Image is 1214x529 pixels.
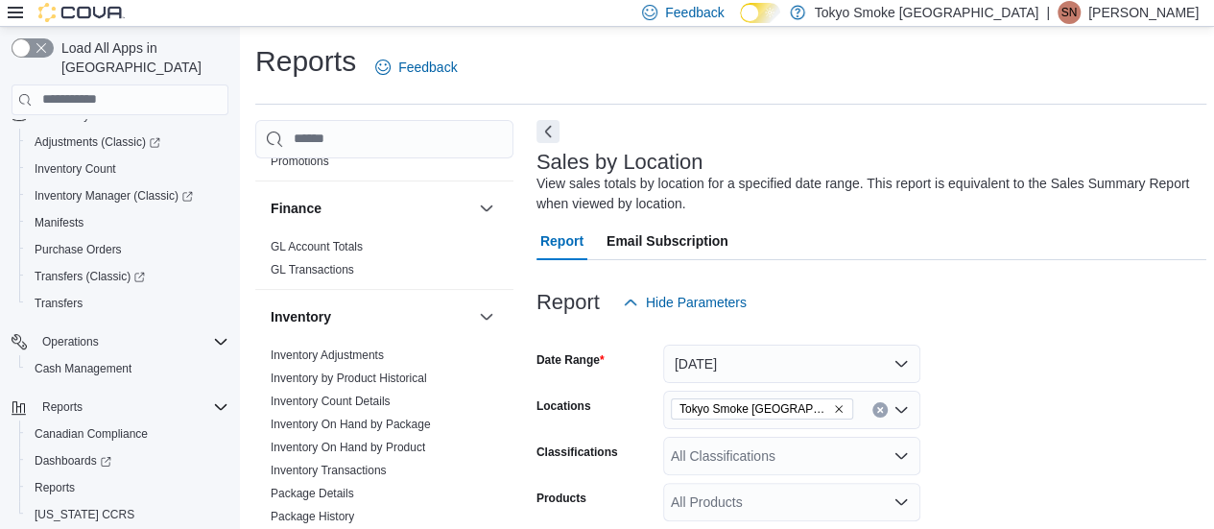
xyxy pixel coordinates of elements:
[271,348,384,363] span: Inventory Adjustments
[27,449,228,472] span: Dashboards
[893,494,909,510] button: Open list of options
[271,155,329,168] a: Promotions
[607,222,728,260] span: Email Subscription
[27,503,142,526] a: [US_STATE] CCRS
[368,48,464,86] a: Feedback
[536,398,591,414] label: Locations
[27,157,228,180] span: Inventory Count
[27,238,228,261] span: Purchase Orders
[27,476,228,499] span: Reports
[27,184,228,207] span: Inventory Manager (Classic)
[19,236,236,263] button: Purchase Orders
[536,120,559,143] button: Next
[35,361,131,376] span: Cash Management
[35,480,75,495] span: Reports
[271,509,354,524] span: Package History
[35,269,145,284] span: Transfers (Classic)
[271,262,354,277] span: GL Transactions
[19,209,236,236] button: Manifests
[35,396,90,419] button: Reports
[536,352,605,368] label: Date Range
[42,399,83,415] span: Reports
[893,402,909,418] button: Open list of options
[679,399,829,419] span: Tokyo Smoke [GEOGRAPHIC_DATA]
[271,441,425,454] a: Inventory On Hand by Product
[271,263,354,277] a: GL Transactions
[271,418,431,431] a: Inventory On Hand by Package
[536,174,1197,214] div: View sales totals by location for a specified date range. This report is equivalent to the Sales ...
[27,131,228,154] span: Adjustments (Classic)
[271,239,363,254] span: GL Account Totals
[38,3,125,22] img: Cova
[815,1,1039,24] p: Tokyo Smoke [GEOGRAPHIC_DATA]
[271,394,391,409] span: Inventory Count Details
[19,355,236,382] button: Cash Management
[271,199,321,218] h3: Finance
[27,357,139,380] a: Cash Management
[19,474,236,501] button: Reports
[271,464,387,477] a: Inventory Transactions
[27,211,228,234] span: Manifests
[1088,1,1199,24] p: [PERSON_NAME]
[740,3,780,23] input: Dark Mode
[536,491,586,506] label: Products
[19,290,236,317] button: Transfers
[271,240,363,253] a: GL Account Totals
[475,197,498,220] button: Finance
[27,449,119,472] a: Dashboards
[27,265,153,288] a: Transfers (Classic)
[271,440,425,455] span: Inventory On Hand by Product
[35,426,148,442] span: Canadian Compliance
[19,156,236,182] button: Inventory Count
[27,292,90,315] a: Transfers
[665,3,724,22] span: Feedback
[872,402,888,418] button: Clear input
[536,151,703,174] h3: Sales by Location
[271,372,427,385] a: Inventory by Product Historical
[4,394,236,421] button: Reports
[19,182,236,209] a: Inventory Manager (Classic)
[271,371,427,386] span: Inventory by Product Historical
[271,510,354,523] a: Package History
[536,445,618,460] label: Classifications
[35,396,228,419] span: Reports
[271,154,329,169] span: Promotions
[4,328,236,355] button: Operations
[271,307,331,326] h3: Inventory
[35,134,160,150] span: Adjustments (Classic)
[740,23,741,24] span: Dark Mode
[27,476,83,499] a: Reports
[27,184,201,207] a: Inventory Manager (Classic)
[271,463,387,478] span: Inventory Transactions
[27,357,228,380] span: Cash Management
[646,293,747,312] span: Hide Parameters
[1061,1,1078,24] span: SN
[19,263,236,290] a: Transfers (Classic)
[271,395,391,408] a: Inventory Count Details
[615,283,754,322] button: Hide Parameters
[35,242,122,257] span: Purchase Orders
[475,305,498,328] button: Inventory
[271,349,384,362] a: Inventory Adjustments
[35,507,134,522] span: [US_STATE] CCRS
[255,42,356,81] h1: Reports
[255,235,513,289] div: Finance
[27,211,91,234] a: Manifests
[271,486,354,501] span: Package Details
[271,307,471,326] button: Inventory
[19,421,236,447] button: Canadian Compliance
[1046,1,1050,24] p: |
[54,38,228,77] span: Load All Apps in [GEOGRAPHIC_DATA]
[671,398,853,420] span: Tokyo Smoke Ontario
[893,448,909,464] button: Open list of options
[663,345,920,383] button: [DATE]
[19,129,236,156] a: Adjustments (Classic)
[27,238,130,261] a: Purchase Orders
[42,334,99,349] span: Operations
[27,131,168,154] a: Adjustments (Classic)
[540,222,583,260] span: Report
[27,503,228,526] span: Washington CCRS
[35,296,83,311] span: Transfers
[27,265,228,288] span: Transfers (Classic)
[27,422,228,445] span: Canadian Compliance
